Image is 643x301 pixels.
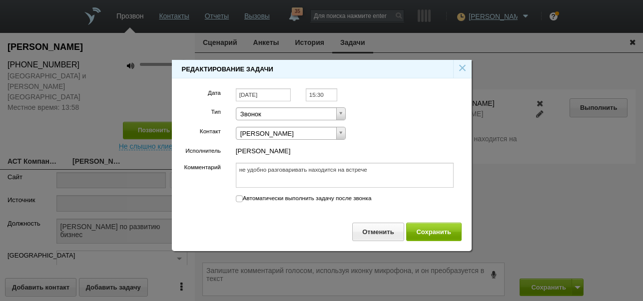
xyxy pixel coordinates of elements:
[458,59,467,76] a: ×
[185,146,221,155] label: Исполнитель
[236,146,454,156] div: [PERSON_NAME]
[236,107,346,120] a: Звонок
[406,223,462,241] button: Сохранить
[240,127,332,140] span: [PERSON_NAME]
[236,194,372,203] label: Автоматически выполнить задачу после звонка
[236,127,346,140] a: [PERSON_NAME]
[236,163,454,188] textarea: не удобно разговаривать находится на встрече
[211,107,220,116] label: Тип
[184,163,220,172] label: Комментарий
[352,223,405,241] button: Отменить
[208,88,221,97] label: Дата
[240,108,332,121] span: Звонок
[200,127,221,136] label: Контакт
[182,64,273,74] div: Редактирование задачи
